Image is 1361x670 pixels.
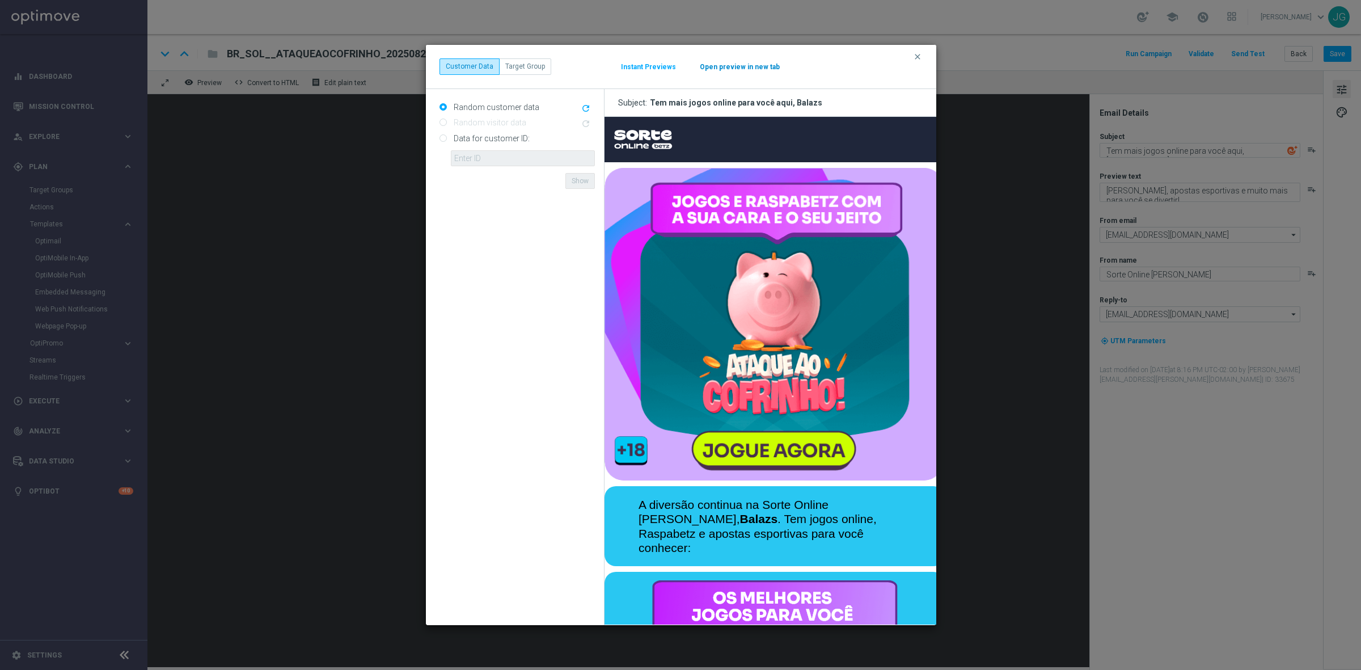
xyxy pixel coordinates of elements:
[618,98,650,108] span: Subject:
[451,117,526,128] label: Random visitor data
[912,52,925,62] button: clear
[439,58,551,74] div: ...
[451,102,539,112] label: Random customer data
[581,103,591,113] i: refresh
[913,52,922,61] i: clear
[499,58,551,74] button: Target Group
[650,98,822,108] div: Tem mais jogos online para você aqui, Balazs
[699,62,780,71] button: Open preview in new tab
[451,133,530,144] label: Data for customer ID:
[34,381,306,438] p: A diversão continua na Sorte Online [PERSON_NAME], . Tem jogos online, Raspabetz e apostas esport...
[580,102,595,116] button: refresh
[451,150,595,166] input: Enter ID
[565,173,595,189] button: Show
[620,62,677,71] button: Instant Previews
[136,395,174,408] strong: Balazs
[439,58,500,74] button: Customer Data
